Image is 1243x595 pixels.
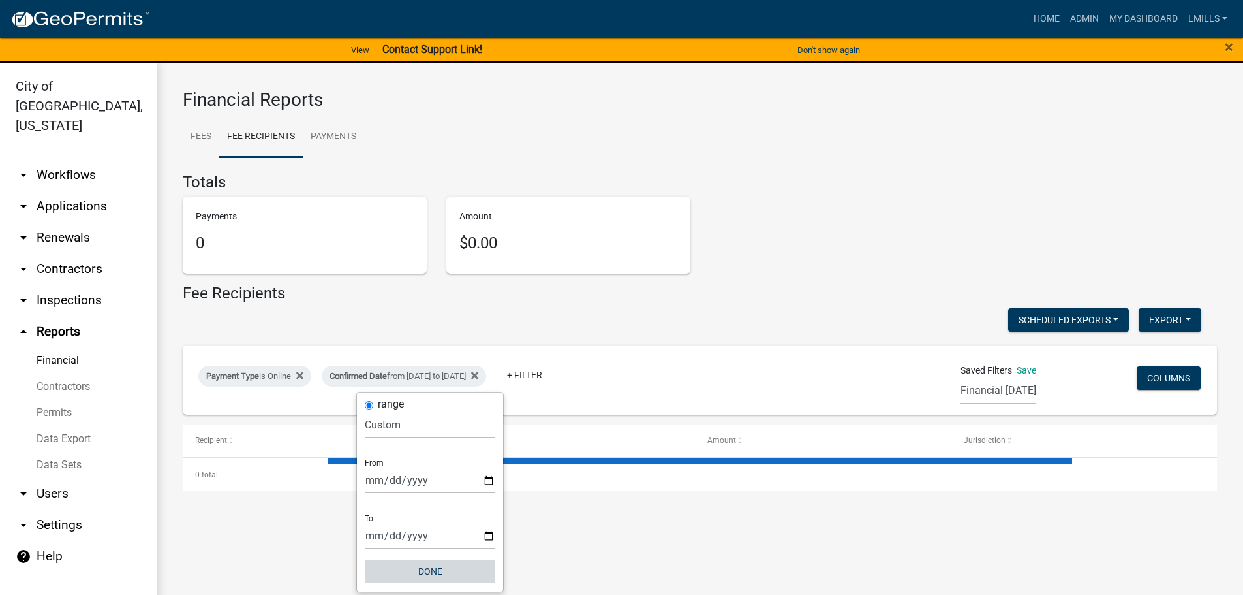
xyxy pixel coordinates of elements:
a: Home [1028,7,1065,31]
h3: Financial Reports [183,89,1217,111]
button: Close [1225,39,1233,55]
i: arrow_drop_down [16,230,31,246]
a: lmills [1183,7,1233,31]
a: + Filter [497,363,553,387]
button: Scheduled Exports [1008,308,1129,332]
div: 0 total [183,458,1217,491]
a: Fees [183,116,219,158]
i: help [16,549,31,564]
span: Payment Type [206,371,259,381]
datatable-header-cell: Jurisdiction [951,425,1208,457]
span: Recipient [195,436,227,445]
strong: Contact Support Link! [382,43,482,56]
div: is Online [198,366,311,387]
i: arrow_drop_down [16,486,31,502]
span: Saved Filters [960,364,1012,378]
label: range [378,399,404,410]
span: Amount [707,436,736,445]
button: Don't show again [792,39,865,61]
i: arrow_drop_down [16,517,31,533]
h4: Totals [183,173,1217,192]
i: arrow_drop_down [16,199,31,214]
button: Done [365,560,495,583]
button: Columns [1137,366,1201,390]
p: Amount [459,210,677,223]
h5: $0.00 [459,234,677,253]
a: Payments [303,116,364,158]
h4: Fee Recipients [183,284,285,303]
a: Fee Recipients [219,116,303,158]
p: Payments [196,210,414,223]
h5: 0 [196,234,414,253]
a: Save [1017,365,1036,376]
i: arrow_drop_up [16,324,31,340]
i: arrow_drop_down [16,293,31,308]
datatable-header-cell: Payments [439,425,696,457]
span: × [1225,38,1233,56]
a: View [346,39,375,61]
div: from [DATE] to [DATE] [322,366,486,387]
i: arrow_drop_down [16,167,31,183]
a: My Dashboard [1104,7,1183,31]
button: Export [1139,308,1201,332]
datatable-header-cell: Amount [695,425,951,457]
span: Jurisdiction [964,436,1005,445]
i: arrow_drop_down [16,261,31,277]
datatable-header-cell: Recipient [183,425,439,457]
span: Confirmed Date [330,371,387,381]
a: Admin [1065,7,1104,31]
